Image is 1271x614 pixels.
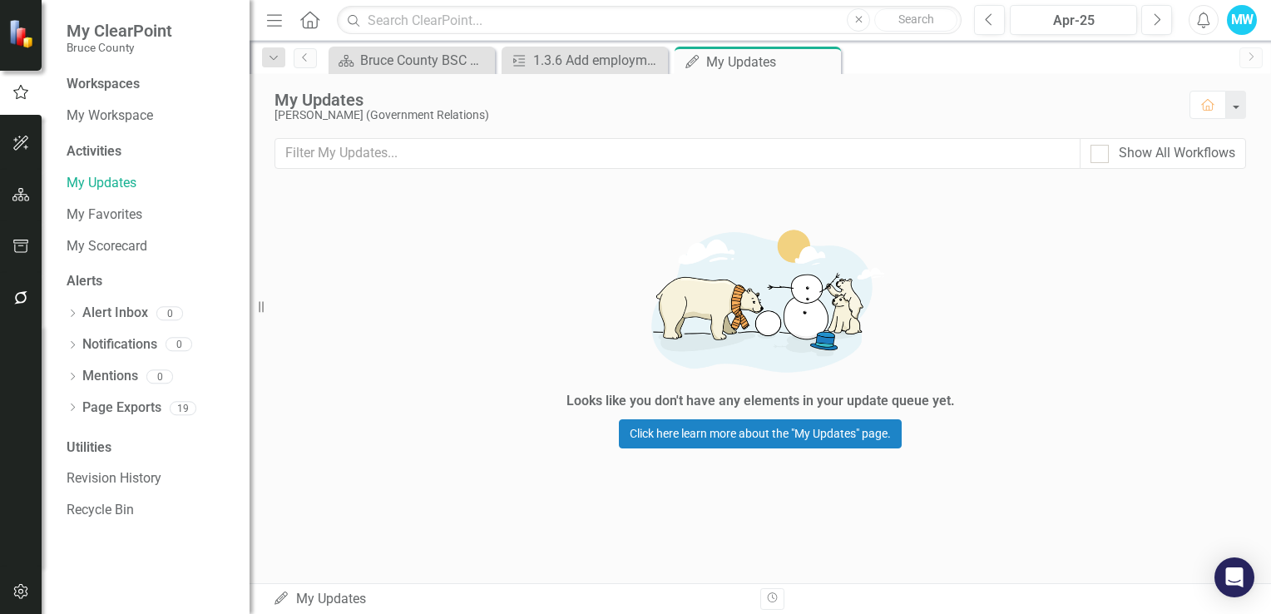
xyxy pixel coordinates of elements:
div: My Updates [706,52,837,72]
a: Click here learn more about the "My Updates" page. [619,419,902,448]
a: Mentions [82,367,138,386]
div: [PERSON_NAME] (Government Relations) [274,109,1173,121]
div: Utilities [67,438,233,458]
button: Apr-25 [1010,5,1137,35]
a: My Favorites [67,205,233,225]
div: My Updates [274,91,1173,109]
a: My Updates [67,174,233,193]
div: My Updates [273,590,748,609]
div: Bruce County BSC Welcome Page [360,50,491,71]
div: 0 [146,369,173,384]
button: Search [874,8,957,32]
img: Getting started [511,212,1010,388]
span: My ClearPoint [67,21,172,41]
a: Recycle Bin [67,501,233,520]
a: My Workspace [67,106,233,126]
img: ClearPoint Strategy [8,18,37,47]
button: MW [1227,5,1257,35]
input: Filter My Updates... [274,138,1081,169]
div: Open Intercom Messenger [1214,557,1254,597]
div: 0 [156,306,183,320]
a: Notifications [82,335,157,354]
span: Search [898,12,934,26]
a: Page Exports [82,399,161,418]
input: Search ClearPoint... [337,6,962,35]
a: 1.3.6 Add employment service providers that serve those with disabilities and racialized individu... [506,50,664,71]
div: Activities [67,142,233,161]
div: 0 [166,338,192,352]
div: 19 [170,401,196,415]
a: My Scorecard [67,237,233,256]
div: Looks like you don't have any elements in your update queue yet. [566,392,955,411]
div: 1.3.6 Add employment service providers that serve those with disabilities and racialized individu... [533,50,664,71]
div: Alerts [67,272,233,291]
small: Bruce County [67,41,172,54]
a: Bruce County BSC Welcome Page [333,50,491,71]
div: Workspaces [67,75,140,94]
div: Apr-25 [1016,11,1131,31]
a: Revision History [67,469,233,488]
a: Alert Inbox [82,304,148,323]
div: Show All Workflows [1119,144,1235,163]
